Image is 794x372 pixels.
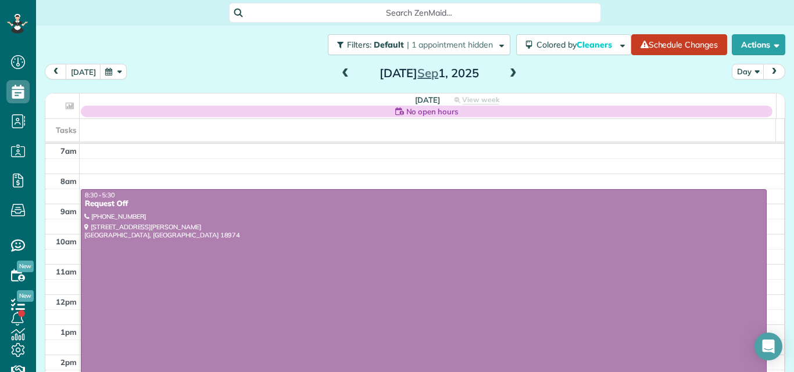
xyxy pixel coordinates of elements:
[60,327,77,337] span: 1pm
[60,357,77,367] span: 2pm
[407,39,493,50] span: | 1 appointment hidden
[322,34,510,55] a: Filters: Default | 1 appointment hidden
[577,39,614,50] span: Cleaners
[374,39,405,50] span: Default
[85,191,115,199] span: 8:30 - 5:30
[328,34,510,55] button: Filters: Default | 1 appointment hidden
[56,267,77,276] span: 11am
[84,199,763,209] div: Request Off
[60,146,77,156] span: 7am
[347,39,371,50] span: Filters:
[417,66,438,80] span: Sep
[754,333,782,360] div: Open Intercom Messenger
[45,64,67,80] button: prev
[56,237,77,246] span: 10am
[763,64,785,80] button: next
[516,34,631,55] button: Colored byCleaners
[17,290,34,302] span: New
[356,67,502,80] h2: [DATE] 1, 2025
[56,297,77,306] span: 12pm
[406,106,459,117] span: No open hours
[60,207,77,216] span: 9am
[631,34,727,55] a: Schedule Changes
[537,39,616,50] span: Colored by
[415,95,440,104] span: [DATE]
[17,261,34,272] span: New
[56,125,77,135] span: Tasks
[732,64,764,80] button: Day
[66,64,101,80] button: [DATE]
[60,176,77,186] span: 8am
[462,95,499,104] span: View week
[732,34,785,55] button: Actions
